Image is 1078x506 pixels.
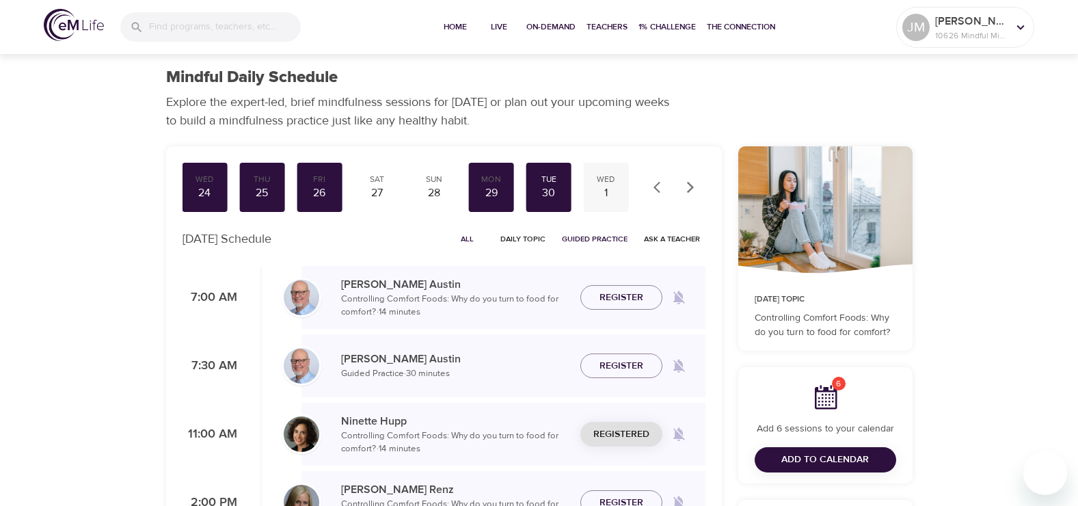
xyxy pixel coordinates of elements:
[707,20,775,34] span: The Connection
[341,429,569,456] p: Controlling Comfort Foods: Why do you turn to food for comfort? · 14 minutes
[166,68,338,88] h1: Mindful Daily Schedule
[781,451,869,468] span: Add to Calendar
[284,280,319,315] img: Jim_Austin_Headshot_min.jpg
[245,174,279,185] div: Thu
[439,20,472,34] span: Home
[644,232,700,245] span: Ask a Teacher
[166,93,679,130] p: Explore the expert-led, brief mindfulness sessions for [DATE] or plan out your upcoming weeks to ...
[483,20,515,34] span: Live
[935,13,1008,29] p: [PERSON_NAME]
[755,311,896,340] p: Controlling Comfort Foods: Why do you turn to food for comfort?
[245,185,279,201] div: 25
[284,416,319,452] img: Ninette_Hupp-min.jpg
[638,20,696,34] span: 1% Challenge
[755,422,896,436] p: Add 6 sessions to your calendar
[662,418,695,451] span: Remind me when a class goes live every Tuesday at 11:00 AM
[599,358,643,375] span: Register
[183,425,237,444] p: 11:00 AM
[832,377,846,390] span: 6
[526,20,576,34] span: On-Demand
[187,174,221,185] div: Wed
[44,9,104,41] img: logo
[755,447,896,472] button: Add to Calendar
[1023,451,1067,495] iframe: Button to launch messaging window
[187,185,221,201] div: 24
[284,348,319,384] img: Jim_Austin_Headshot_min.jpg
[446,228,489,250] button: All
[935,29,1008,42] p: 10626 Mindful Minutes
[495,228,551,250] button: Daily Topic
[580,285,662,310] button: Register
[417,185,451,201] div: 28
[149,12,301,42] input: Find programs, teachers, etc...
[183,230,271,248] p: [DATE] Schedule
[474,185,509,201] div: 29
[474,174,509,185] div: Mon
[532,174,566,185] div: Tue
[500,232,545,245] span: Daily Topic
[662,349,695,382] span: Remind me when a class goes live every Tuesday at 7:30 AM
[417,174,451,185] div: Sun
[183,289,237,307] p: 7:00 AM
[302,174,336,185] div: Fri
[360,185,394,201] div: 27
[580,354,662,379] button: Register
[589,185,623,201] div: 1
[580,422,662,447] button: Registered
[341,293,569,319] p: Controlling Comfort Foods: Why do you turn to food for comfort? · 14 minutes
[662,281,695,314] span: Remind me when a class goes live every Tuesday at 7:00 AM
[360,174,394,185] div: Sat
[638,228,705,250] button: Ask a Teacher
[183,357,237,375] p: 7:30 AM
[902,14,930,41] div: JM
[341,413,569,429] p: Ninette Hupp
[593,426,649,443] span: Registered
[302,185,336,201] div: 26
[451,232,484,245] span: All
[562,232,628,245] span: Guided Practice
[341,481,569,498] p: [PERSON_NAME] Renz
[341,351,569,367] p: [PERSON_NAME] Austin
[532,185,566,201] div: 30
[341,276,569,293] p: [PERSON_NAME] Austin
[589,174,623,185] div: Wed
[556,228,633,250] button: Guided Practice
[587,20,628,34] span: Teachers
[341,367,569,381] p: Guided Practice · 30 minutes
[755,293,896,306] p: [DATE] Topic
[599,289,643,306] span: Register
